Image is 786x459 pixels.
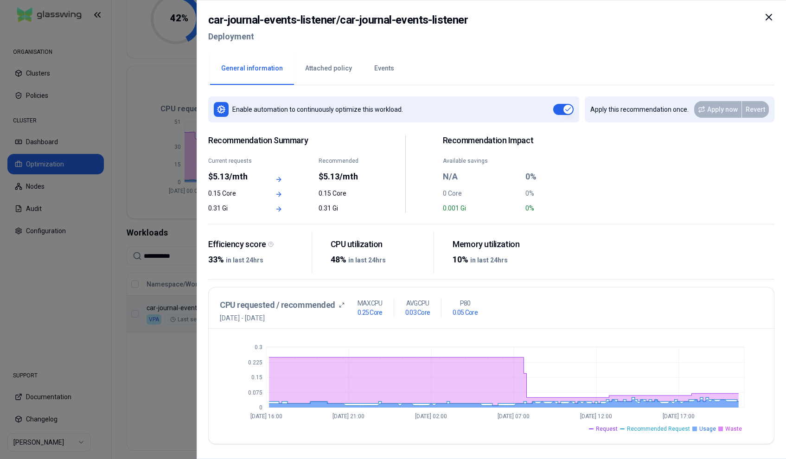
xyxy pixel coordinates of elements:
[442,135,602,146] h2: Recommendation Impact
[525,189,602,198] div: 0%
[208,157,258,165] div: Current requests
[442,170,519,183] div: N/A
[208,170,258,183] div: $5.13/mth
[318,170,368,183] div: $5.13/mth
[415,413,447,420] tspan: [DATE] 02:00
[442,189,519,198] div: 0 Core
[259,404,262,411] tspan: 0
[250,413,282,420] tspan: [DATE] 16:00
[453,253,549,266] div: 10%
[358,308,383,317] h1: 0.25 Core
[470,256,508,264] span: in last 24hrs
[348,256,385,264] span: in last 24hrs
[699,425,716,433] span: Usage
[596,425,618,433] span: Request
[453,308,478,317] h1: 0.05 Core
[460,299,471,308] p: P80
[220,313,345,323] span: [DATE] - [DATE]
[453,239,549,250] div: Memory utilization
[330,239,426,250] div: CPU utilization
[232,105,403,114] p: Enable automation to continuously optimize this workload.
[220,299,335,312] h3: CPU requested / recommended
[208,28,468,45] h2: Deployment
[208,189,258,198] div: 0.15 Core
[208,239,304,250] div: Efficiency score
[248,359,262,366] tspan: 0.225
[210,52,294,85] button: General information
[208,12,468,28] h2: car-journal-events-listener / car-journal-events-listener
[208,253,304,266] div: 33%
[590,105,689,114] p: Apply this recommendation once.
[725,425,742,433] span: Waste
[363,52,405,85] button: Events
[580,413,612,420] tspan: [DATE] 12:00
[525,170,602,183] div: 0%
[248,389,262,396] tspan: 0.075
[405,308,430,317] h1: 0.03 Core
[442,157,519,165] div: Available savings
[525,204,602,213] div: 0%
[332,413,364,420] tspan: [DATE] 21:00
[442,204,519,213] div: 0.001 Gi
[663,413,695,420] tspan: [DATE] 17:00
[208,204,258,213] div: 0.31 Gi
[318,157,368,165] div: Recommended
[318,189,368,198] div: 0.15 Core
[318,204,368,213] div: 0.31 Gi
[208,135,368,146] span: Recommendation Summary
[627,425,690,433] span: Recommended Request
[406,299,429,308] p: AVG CPU
[498,413,530,420] tspan: [DATE] 07:00
[255,344,262,351] tspan: 0.3
[226,256,263,264] span: in last 24hrs
[294,52,363,85] button: Attached policy
[251,374,262,381] tspan: 0.15
[358,299,383,308] p: MAX CPU
[330,253,426,266] div: 48%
